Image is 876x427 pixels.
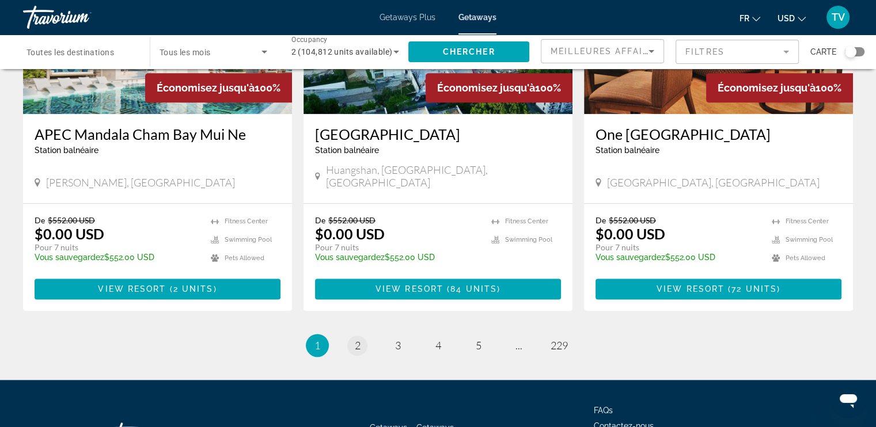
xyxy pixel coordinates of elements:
[596,215,606,225] span: De
[676,39,799,64] button: Filter
[314,339,320,352] span: 1
[315,279,561,299] button: View Resort(84 units)
[173,284,214,293] span: 2 units
[594,406,613,415] a: FAQs
[830,381,867,418] iframe: Bouton de lancement de la fenêtre de messagerie
[315,253,385,262] span: Vous sauvegardez
[26,48,114,57] span: Toutes les destinations
[35,125,280,143] a: APEC Mandala Cham Bay Mui Ne
[35,242,199,253] p: Pour 7 nuits
[291,36,328,44] span: Occupancy
[225,218,268,225] span: Fitness Center
[596,125,841,143] a: One [GEOGRAPHIC_DATA]
[505,236,552,243] span: Swimming Pool
[725,284,780,293] span: ( )
[23,334,853,357] nav: Pagination
[505,218,548,225] span: Fitness Center
[355,339,361,352] span: 2
[326,163,561,189] span: Huangshan, [GEOGRAPHIC_DATA], [GEOGRAPHIC_DATA]
[551,44,654,58] mat-select: Sort by
[315,125,561,143] a: [GEOGRAPHIC_DATA]
[596,146,659,155] span: Station balnéaire
[476,339,481,352] span: 5
[315,215,325,225] span: De
[596,242,760,253] p: Pour 7 nuits
[426,73,572,102] div: 100%
[395,339,401,352] span: 3
[657,284,725,293] span: View Resort
[315,225,385,242] p: $0.00 USD
[98,284,166,293] span: View Resort
[46,176,235,189] span: [PERSON_NAME], [GEOGRAPHIC_DATA]
[810,44,836,60] span: Carte
[786,254,825,262] span: Pets Allowed
[778,10,806,26] button: Change currency
[35,279,280,299] button: View Resort(2 units)
[596,279,841,299] button: View Resort(72 units)
[718,82,816,94] span: Économisez jusqu'à
[596,225,665,242] p: $0.00 USD
[740,10,760,26] button: Change language
[315,242,480,253] p: Pour 7 nuits
[23,2,138,32] a: Travorium
[551,339,568,352] span: 229
[607,176,820,189] span: [GEOGRAPHIC_DATA], [GEOGRAPHIC_DATA]
[515,339,522,352] span: ...
[35,215,45,225] span: De
[35,146,98,155] span: Station balnéaire
[596,253,665,262] span: Vous sauvegardez
[443,47,495,56] span: Chercher
[160,48,211,57] span: Tous les mois
[408,41,529,62] button: Chercher
[435,339,441,352] span: 4
[380,13,435,22] a: Getaways Plus
[35,253,104,262] span: Vous sauvegardez
[458,13,496,22] a: Getaways
[145,73,292,102] div: 100%
[35,253,199,262] p: $552.00 USD
[786,236,833,243] span: Swimming Pool
[437,82,535,94] span: Économisez jusqu'à
[823,5,853,29] button: User Menu
[443,284,500,293] span: ( )
[832,12,845,23] span: TV
[450,284,497,293] span: 84 units
[315,253,480,262] p: $552.00 USD
[731,284,777,293] span: 72 units
[315,146,379,155] span: Station balnéaire
[786,218,829,225] span: Fitness Center
[551,47,661,56] span: Meilleures affaires
[778,14,795,23] span: USD
[596,253,760,262] p: $552.00 USD
[35,225,104,242] p: $0.00 USD
[48,215,95,225] span: $552.00 USD
[740,14,749,23] span: fr
[291,47,393,56] span: 2 (104,812 units available)
[225,236,272,243] span: Swimming Pool
[376,284,443,293] span: View Resort
[328,215,376,225] span: $552.00 USD
[706,73,853,102] div: 100%
[609,215,656,225] span: $552.00 USD
[166,284,217,293] span: ( )
[225,254,264,262] span: Pets Allowed
[157,82,255,94] span: Économisez jusqu'à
